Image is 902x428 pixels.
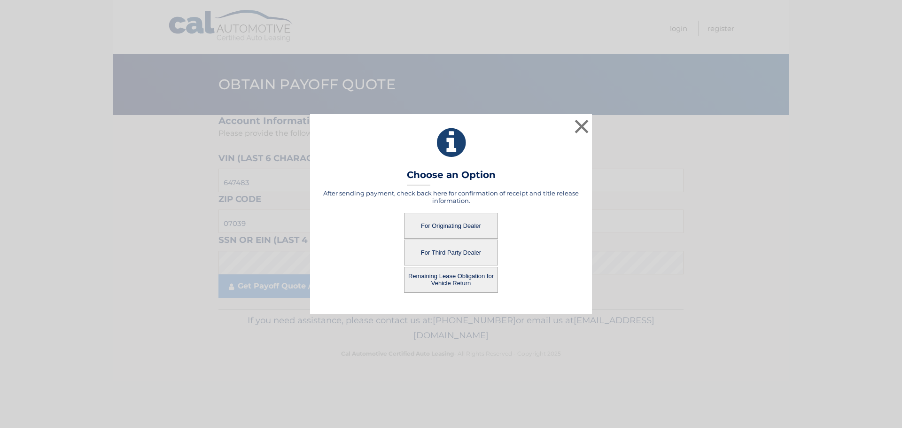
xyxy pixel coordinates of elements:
h5: After sending payment, check back here for confirmation of receipt and title release information. [322,189,580,204]
button: × [572,117,591,136]
button: Remaining Lease Obligation for Vehicle Return [404,267,498,293]
h3: Choose an Option [407,169,496,186]
button: For Third Party Dealer [404,240,498,265]
button: For Originating Dealer [404,213,498,239]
